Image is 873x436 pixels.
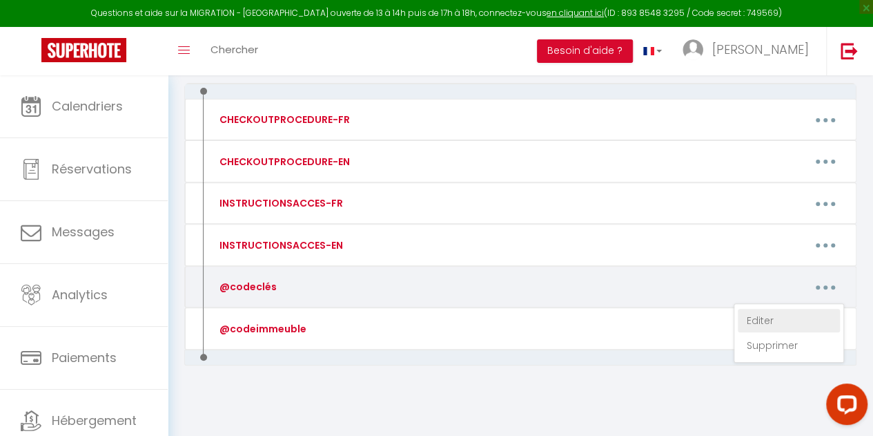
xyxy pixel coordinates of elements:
a: ... [PERSON_NAME] [672,27,826,75]
img: ... [683,39,703,60]
span: [PERSON_NAME] [712,41,809,58]
button: Besoin d'aide ? [537,39,633,63]
a: Editer [738,309,840,332]
span: Analytics [52,286,108,303]
span: Hébergement [52,412,137,429]
span: Messages [52,223,115,240]
span: Chercher [210,42,258,57]
span: Paiements [52,349,117,366]
div: CHECKOUTPROCEDURE-EN [216,154,350,169]
div: INSTRUCTIONSACCES-EN [216,238,343,253]
div: INSTRUCTIONSACCES-FR [216,196,343,211]
a: Chercher [200,27,268,75]
div: @codeimmeuble [216,321,306,337]
span: Réservations [52,160,132,178]
div: @codeclés [216,279,277,294]
img: logout [841,42,858,59]
a: en cliquant ici [547,7,604,19]
span: Calendriers [52,97,123,115]
a: Supprimer [738,334,840,357]
div: CHECKOUTPROCEDURE-FR [216,112,350,127]
iframe: LiveChat chat widget [815,378,873,436]
img: Super Booking [41,38,126,62]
